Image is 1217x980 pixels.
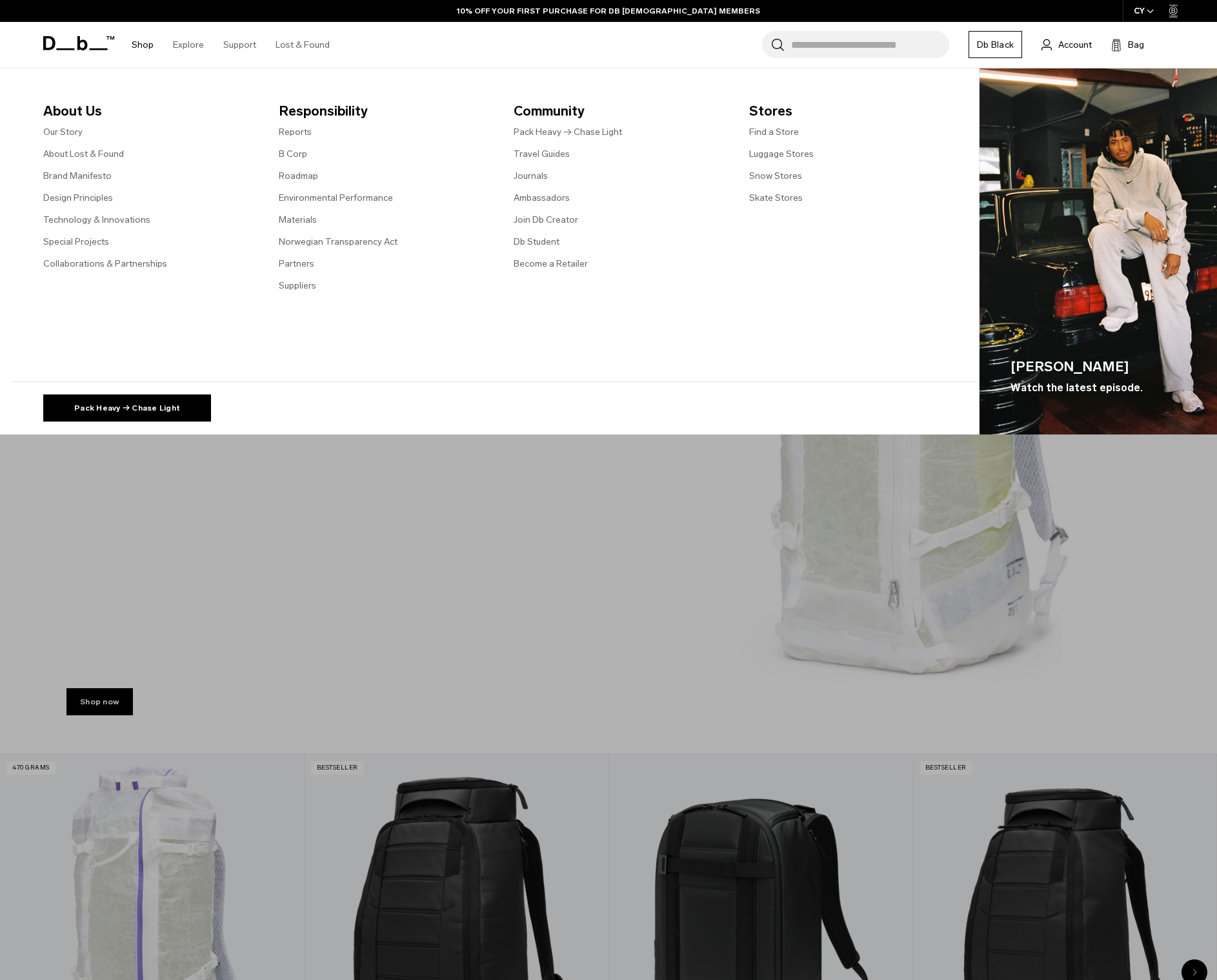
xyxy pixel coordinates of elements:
[43,147,124,161] a: About Lost & Found
[279,213,317,227] a: Materials
[279,235,397,249] a: Norwegian Transparency Act
[122,22,339,68] nav: Main Navigation
[173,22,204,68] a: Explore
[279,147,307,161] a: B Corp
[279,101,494,121] span: Responsibility
[514,125,622,139] a: Pack Heavy → Chase Light
[749,147,814,161] a: Luggage Stores
[1058,38,1092,52] span: Account
[514,191,570,205] a: Ambassadors
[43,213,150,227] a: Technology & Innovations
[43,394,211,422] a: Pack Heavy → Chase Light
[514,213,578,227] a: Join Db Creator
[749,191,803,205] a: Skate Stores
[223,22,256,68] a: Support
[1011,380,1143,396] span: Watch the latest episode.
[279,169,318,183] a: Roadmap
[279,279,316,292] a: Suppliers
[514,101,729,121] span: Community
[514,257,588,271] a: Become a Retailer
[43,235,109,249] a: Special Projects
[749,125,799,139] a: Find a Store
[749,169,802,183] a: Snow Stores
[514,169,548,183] a: Journals
[749,101,964,121] span: Stores
[980,68,1217,434] img: Db
[980,68,1217,434] a: [PERSON_NAME] Watch the latest episode. Db
[1011,356,1143,377] span: [PERSON_NAME]
[1111,37,1144,52] button: Bag
[514,147,570,161] a: Travel Guides
[279,257,314,271] a: Partners
[1128,38,1144,52] span: Bag
[514,235,559,249] a: Db Student
[279,191,393,205] a: Environmental Performance
[132,22,154,68] a: Shop
[279,125,312,139] a: Reports
[457,5,760,17] a: 10% OFF YOUR FIRST PURCHASE FOR DB [DEMOGRAPHIC_DATA] MEMBERS
[276,22,330,68] a: Lost & Found
[1041,37,1092,52] a: Account
[43,257,167,271] a: Collaborations & Partnerships
[43,169,112,183] a: Brand Manifesto
[969,31,1022,58] a: Db Black
[43,125,83,139] a: Our Story
[43,101,258,121] span: About Us
[43,191,113,205] a: Design Principles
